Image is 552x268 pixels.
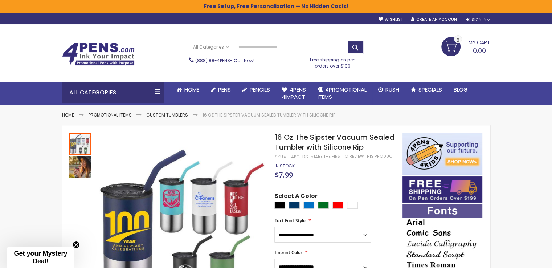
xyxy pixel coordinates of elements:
span: Specials [418,86,442,93]
a: Custom Tumblers [146,112,188,118]
div: Black [274,202,285,209]
a: Home [62,112,74,118]
img: 4Pens Custom Pens and Promotional Products [62,42,135,66]
span: 4Pens 4impact [282,86,306,101]
a: Create an Account [411,17,459,22]
a: Pens [205,82,237,98]
span: 0 [457,37,459,44]
div: Sign In [466,17,490,23]
span: In stock [274,163,294,169]
div: White [347,202,358,209]
div: Navy Blue [289,202,300,209]
span: - Call Now! [195,57,254,64]
img: 16 Oz The Sipster Vacuum Sealed Tumbler with Silicone Rip [69,156,91,178]
div: Green [318,202,329,209]
div: Blue Light [303,202,314,209]
a: 4Pens4impact [276,82,312,105]
div: Get your Mystery Deal!Close teaser [7,247,74,268]
span: Pencils [250,86,270,93]
div: Red [332,202,343,209]
a: Wishlist [378,17,402,22]
a: Home [171,82,205,98]
span: Pens [218,86,231,93]
a: Pencils [237,82,276,98]
div: All Categories [62,82,164,103]
div: 16 Oz The Sipster Vacuum Sealed Tumbler with Silicone Rip [69,133,92,155]
span: Home [184,86,199,93]
a: Promotional Items [89,112,132,118]
a: Blog [448,82,474,98]
span: Rush [385,86,399,93]
span: 0.00 [473,46,486,55]
span: 16 Oz The Sipster Vacuum Sealed Tumbler with Silicone Rip [274,132,394,152]
a: Rush [372,82,405,98]
div: Free shipping on pen orders over $199 [302,54,363,69]
span: Get your Mystery Deal! [14,250,67,265]
span: Blog [454,86,468,93]
span: Text Font Style [274,218,305,224]
a: 0.00 0 [441,37,490,55]
li: 16 Oz The Sipster Vacuum Sealed Tumbler with Silicone Rip [203,112,335,118]
span: All Categories [193,44,229,50]
a: Be the first to review this product [318,154,394,159]
a: (888) 88-4PENS [195,57,230,64]
strong: SKU [274,154,288,160]
a: All Categories [189,41,233,53]
a: Specials [405,82,448,98]
span: Select A Color [274,192,317,202]
div: 4PG-DS-514 [291,154,318,160]
img: 4pens 4 kids [402,133,482,175]
span: Imprint Color [274,249,302,256]
span: $7.99 [274,170,293,180]
a: 4PROMOTIONALITEMS [312,82,372,105]
button: Close teaser [73,241,80,248]
div: 16 Oz The Sipster Vacuum Sealed Tumbler with Silicone Rip [69,155,91,178]
span: 4PROMOTIONAL ITEMS [318,86,367,101]
img: Free shipping on orders over $199 [402,176,482,203]
div: Availability [274,163,294,169]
